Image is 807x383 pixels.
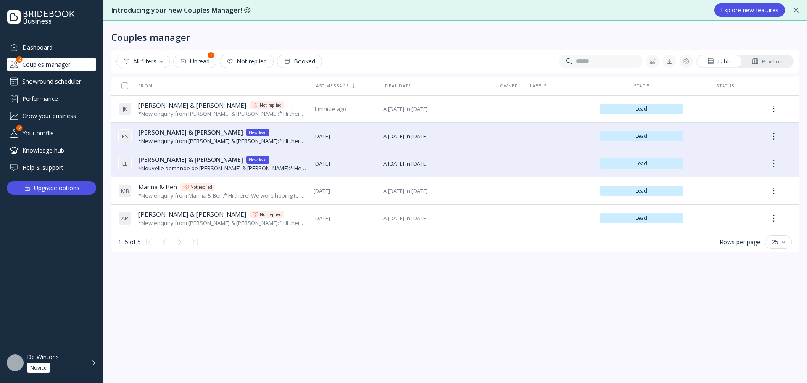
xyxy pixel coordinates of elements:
div: 1–5 of 5 [118,238,141,246]
div: *New enquiry from [PERSON_NAME] & [PERSON_NAME]:* Hi there! We were hoping to use the Bridebook c... [138,110,307,118]
div: All filters [123,58,163,65]
div: Ideal date [383,83,488,89]
a: Knowledge hub [7,143,96,157]
div: Upgrade options [34,182,79,194]
div: Explore new features [721,7,778,13]
div: L L [118,157,132,170]
div: Stage [600,83,684,89]
span: [DATE] [314,187,377,195]
span: Marina & Ben [138,182,177,191]
div: From [118,83,153,89]
div: M B [118,184,132,198]
span: Lead [603,133,680,140]
button: Upgrade options [7,181,96,195]
div: 25 [772,239,785,246]
a: Performance [7,92,96,106]
span: [PERSON_NAME] & [PERSON_NAME] [138,155,243,164]
span: [PERSON_NAME] & [PERSON_NAME] [138,128,243,137]
span: Lead [603,215,680,222]
span: [PERSON_NAME] & [PERSON_NAME] [138,101,246,110]
div: Not replied [190,184,212,190]
div: *New enquiry from [PERSON_NAME] & [PERSON_NAME]:* Hi there! We were hoping to use the Bridebook c... [138,219,307,227]
div: *New enquiry from Marina & Ben:* Hi there! We were hoping to use the Bridebook calendar to book a... [138,192,307,200]
button: Not replied [220,55,274,68]
span: [DATE] [314,214,377,222]
span: A [DATE] in [DATE] [383,105,488,113]
a: Couples manager2 [7,58,96,71]
span: Lead [603,160,680,167]
div: Rows per page: [720,238,762,246]
div: New lead [249,156,267,163]
button: Explore new features [714,3,785,17]
div: J K [118,102,132,116]
span: Lead [603,106,680,112]
div: Couples manager [7,58,96,71]
div: Couples manager [111,31,190,43]
span: [DATE] [314,160,377,168]
div: Owner [495,83,523,89]
div: 2 [16,125,23,131]
span: Lead [603,188,680,194]
span: A [DATE] in [DATE] [383,160,488,168]
button: Booked [277,55,322,68]
div: 2 [208,52,214,58]
div: Novice [30,365,47,371]
button: All filters [116,55,170,68]
button: 25 [765,235,792,249]
a: Grow your business [7,109,96,123]
div: Unread [180,58,210,65]
div: *Nouvelle demande de [PERSON_NAME] & [PERSON_NAME]:* Hello, we would like to book a showround via... [138,164,307,172]
a: Showround scheduler [7,75,96,88]
span: A [DATE] in [DATE] [383,187,488,195]
div: Status [690,83,760,89]
img: dpr=1,fit=cover,g=face,w=48,h=48 [7,354,24,371]
div: A P [118,211,132,225]
div: Introducing your new Couples Manager! 😍 [111,5,706,15]
button: Unread [173,55,216,68]
div: E S [118,129,132,143]
div: De Wintons [27,353,59,361]
div: Booked [284,58,315,65]
span: A [DATE] in [DATE] [383,132,488,140]
div: Pipeline [752,58,783,66]
span: [PERSON_NAME] & [PERSON_NAME] [138,210,246,219]
div: New lead [249,129,267,136]
div: Not replied [260,211,282,218]
span: A [DATE] in [DATE] [383,214,488,222]
a: Help & support [7,161,96,174]
div: Not replied [260,102,282,108]
div: *New enquiry from [PERSON_NAME] & [PERSON_NAME]:* Hi there! We were hoping to use the Bridebook c... [138,137,307,145]
div: Last message [314,83,377,89]
div: Your profile [7,126,96,140]
span: [DATE] [314,132,377,140]
span: 1 minute ago [314,105,377,113]
div: Labels [530,83,593,89]
div: 2 [16,56,23,63]
a: Your profile2 [7,126,96,140]
div: Not replied [227,58,267,65]
a: Dashboard [7,40,96,54]
div: Table [707,58,732,66]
